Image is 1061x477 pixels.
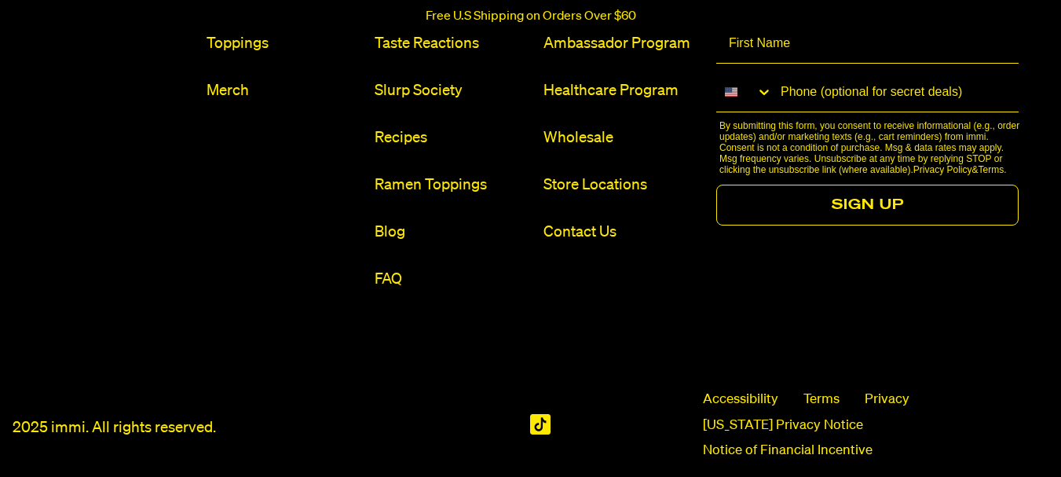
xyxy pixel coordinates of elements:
a: Store Locations [543,174,700,196]
a: Merch [207,80,363,101]
p: By submitting this form, you consent to receive informational (e.g., order updates) and/or market... [719,120,1023,175]
a: Terms [803,391,840,409]
a: Recipes [375,127,531,149]
a: Slurp Society [375,80,531,101]
a: Privacy [865,391,909,409]
a: Ramen Toppings [375,174,531,196]
a: Toppings [207,33,363,54]
img: Tiktok [530,414,551,435]
button: SIGN UP [716,185,1019,226]
a: FAQ [375,269,531,290]
a: Notice of Financial Incentive [703,442,873,460]
p: 2025 immi. All rights reserved. [13,417,216,438]
p: Free U.S Shipping on Orders Over $60 [426,9,636,24]
a: Contact Us [543,222,700,243]
a: Taste Reactions [375,33,531,54]
a: Privacy Policy [913,164,972,175]
a: Blog [375,222,531,243]
a: Wholesale [543,127,700,149]
a: Healthcare Program [543,80,700,101]
span: Accessibility [703,391,778,409]
a: [US_STATE] Privacy Notice [703,416,863,435]
button: Search Countries [716,73,773,111]
img: United States [725,86,737,98]
input: First Name [716,24,1019,64]
input: Phone (optional for secret deals) [773,73,1019,112]
a: Ambassador Program [543,33,700,54]
a: Terms [979,164,1004,175]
